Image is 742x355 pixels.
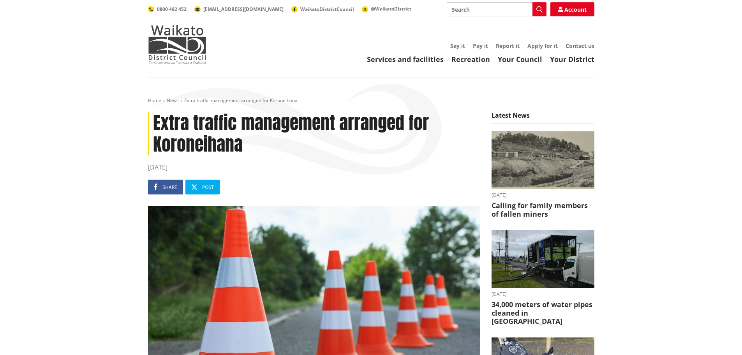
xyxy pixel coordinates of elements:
a: A black-and-white historic photograph shows a hillside with trees, small buildings, and cylindric... [492,131,594,219]
a: Home [148,97,161,104]
img: Waikato District Council - Te Kaunihera aa Takiwaa o Waikato [148,25,206,64]
a: Share [148,180,183,194]
a: Your Council [498,55,542,64]
a: Apply for it [527,42,558,49]
img: NO-DES unit flushing water pipes in Huntly [492,230,594,288]
time: [DATE] [492,193,594,198]
a: Account [550,2,594,16]
span: Extra traffic management arranged for Koroneihana [184,97,298,104]
span: 0800 492 452 [157,6,187,12]
h5: Latest News [492,112,594,124]
time: [DATE] [492,292,594,297]
span: Post [202,184,214,191]
a: [DATE] 34,000 meters of water pipes cleaned in [GEOGRAPHIC_DATA] [492,230,594,326]
a: [EMAIL_ADDRESS][DOMAIN_NAME] [194,6,284,12]
a: Recreation [451,55,490,64]
a: Contact us [566,42,594,49]
span: Share [162,184,177,191]
a: Report it [496,42,520,49]
span: WaikatoDistrictCouncil [300,6,354,12]
img: Glen Afton Mine 1939 [492,131,594,189]
span: @WaikatoDistrict [371,5,411,12]
nav: breadcrumb [148,97,594,104]
h3: 34,000 meters of water pipes cleaned in [GEOGRAPHIC_DATA] [492,300,594,326]
a: Pay it [473,42,488,49]
span: [EMAIL_ADDRESS][DOMAIN_NAME] [203,6,284,12]
a: Say it [450,42,465,49]
time: [DATE] [148,162,480,172]
h1: Extra traffic management arranged for Koroneihana [148,112,480,155]
a: 0800 492 452 [148,6,187,12]
h3: Calling for family members of fallen miners [492,201,594,218]
a: Services and facilities [367,55,444,64]
a: WaikatoDistrictCouncil [291,6,354,12]
a: Post [185,180,220,194]
a: @WaikatoDistrict [362,5,411,12]
a: Your District [550,55,594,64]
a: News [167,97,179,104]
input: Search input [447,2,546,16]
